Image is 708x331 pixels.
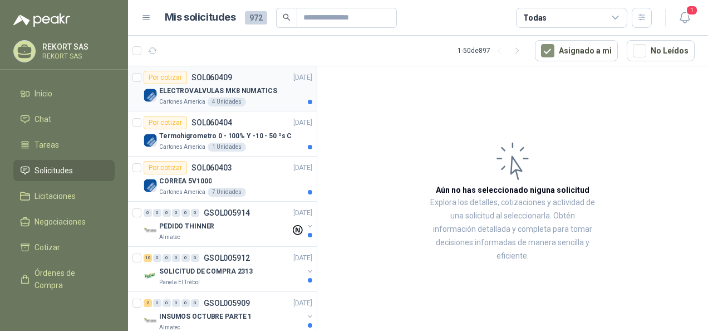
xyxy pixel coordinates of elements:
a: 0 0 0 0 0 0 GSOL005914[DATE] Company LogoPEDIDO THINNERAlmatec [144,206,314,242]
p: PEDIDO THINNER [159,221,214,232]
div: 0 [191,209,199,217]
div: 0 [181,254,190,262]
a: Por cotizarSOL060404[DATE] Company LogoTermohigrometro 0 - 100% Y -10 - 50 ºs CCartones America1 ... [128,111,317,157]
img: Company Logo [144,224,157,237]
p: Explora los detalles, cotizaciones y actividad de una solicitud al seleccionarla. Obtén informaci... [429,196,597,263]
a: Solicitudes [13,160,115,181]
div: 0 [172,254,180,262]
p: [DATE] [293,298,312,309]
p: GSOL005909 [204,299,250,307]
p: SOL060403 [191,164,232,172]
a: Licitaciones [13,186,115,207]
span: Solicitudes [35,164,73,177]
a: Chat [13,109,115,130]
h3: Aún no has seleccionado niguna solicitud [436,184,589,196]
div: 10 [144,254,152,262]
span: Órdenes de Compra [35,267,104,291]
p: [DATE] [293,72,312,83]
p: [DATE] [293,163,312,173]
div: 0 [153,209,161,217]
a: 10 0 0 0 0 0 GSOL005912[DATE] Company LogoSOLICITUD DE COMPRA 2313Panela El Trébol [144,251,314,287]
p: REKORT SAS [42,43,112,51]
div: 0 [181,209,190,217]
a: Cotizar [13,237,115,258]
a: Tareas [13,134,115,155]
button: 1 [675,8,695,28]
div: 0 [172,299,180,307]
span: 972 [245,11,267,25]
p: Almatec [159,233,180,242]
p: REKORT SAS [42,53,112,60]
div: 0 [144,209,152,217]
span: Inicio [35,87,52,100]
a: Por cotizarSOL060403[DATE] Company LogoCORREA 5V1000Cartones America7 Unidades [128,157,317,202]
div: Por cotizar [144,161,187,174]
a: Por cotizarSOL060409[DATE] Company LogoELECTROVALVULAS MK8 NUMATICSCartones America4 Unidades [128,66,317,111]
p: SOL060409 [191,74,232,81]
button: Asignado a mi [535,40,618,61]
a: Negociaciones [13,211,115,232]
p: Cartones America [159,188,205,197]
p: INSUMOS OCTUBRE PARTE 1 [159,311,252,322]
p: Cartones America [159,143,205,152]
div: Todas [523,12,547,24]
div: 0 [181,299,190,307]
span: 1 [686,5,698,16]
div: 4 Unidades [208,98,246,106]
div: 0 [163,209,171,217]
p: Termohigrometro 0 - 100% Y -10 - 50 ºs C [159,131,292,142]
span: Negociaciones [35,216,86,228]
img: Company Logo [144,179,157,192]
div: 0 [191,254,199,262]
a: Remisiones [13,300,115,322]
p: [DATE] [293,253,312,264]
a: Órdenes de Compra [13,262,115,296]
p: SOL060404 [191,119,232,126]
h1: Mis solicitudes [165,9,236,26]
div: 0 [163,254,171,262]
span: search [283,13,291,21]
div: 0 [172,209,180,217]
p: GSOL005912 [204,254,250,262]
p: CORREA 5V1000 [159,176,212,187]
p: GSOL005914 [204,209,250,217]
p: [DATE] [293,118,312,128]
div: 0 [191,299,199,307]
span: Chat [35,113,51,125]
span: Tareas [35,139,59,151]
img: Company Logo [144,314,157,328]
img: Company Logo [144,89,157,102]
a: Inicio [13,83,115,104]
div: Por cotizar [144,71,187,84]
div: 1 - 50 de 897 [458,42,526,60]
div: Por cotizar [144,116,187,129]
button: No Leídos [627,40,695,61]
p: ELECTROVALVULAS MK8 NUMATICS [159,86,277,96]
p: SOLICITUD DE COMPRA 2313 [159,266,253,277]
div: 0 [153,254,161,262]
div: 1 Unidades [208,143,246,152]
p: Panela El Trébol [159,278,200,287]
div: 0 [163,299,171,307]
div: 7 Unidades [208,188,246,197]
img: Company Logo [144,134,157,147]
span: Licitaciones [35,190,76,202]
img: Company Logo [144,269,157,283]
div: 0 [153,299,161,307]
img: Logo peakr [13,13,70,27]
span: Cotizar [35,241,60,254]
p: Cartones America [159,98,205,106]
p: [DATE] [293,208,312,218]
div: 2 [144,299,152,307]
